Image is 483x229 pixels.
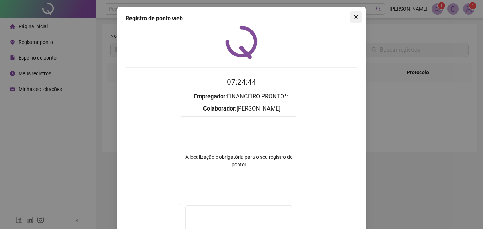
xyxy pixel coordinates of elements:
[227,78,256,86] time: 07:24:44
[194,93,225,100] strong: Empregador
[225,26,258,59] img: QRPoint
[126,104,357,113] h3: : [PERSON_NAME]
[126,14,357,23] div: Registro de ponto web
[203,105,235,112] strong: Colaborador
[126,92,357,101] h3: : FINANCEIRO PRONTO**
[180,153,297,168] div: A localização é obrigatória para o seu registro de ponto!
[353,14,359,20] span: close
[350,11,362,23] button: Close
